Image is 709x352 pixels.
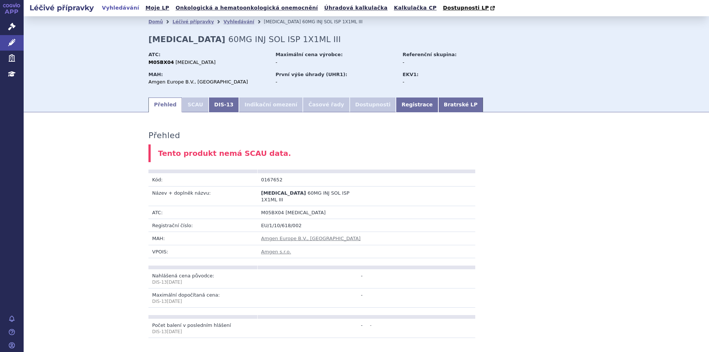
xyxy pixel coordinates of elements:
a: Úhradová kalkulačka [322,3,390,13]
a: DIS-13 [209,98,239,112]
span: [MEDICAL_DATA] [175,59,216,65]
div: Tento produkt nemá SCAU data. [148,144,584,163]
div: - [403,79,486,85]
td: - [257,269,366,288]
span: [DATE] [167,299,182,304]
a: Léčivé přípravky [172,19,214,24]
td: - [257,288,366,307]
td: Počet balení v posledním hlášení [148,319,257,338]
div: - [275,79,395,85]
span: 60MG INJ SOL ISP 1X1ML III [302,19,363,24]
a: Kalkulačka CP [392,3,439,13]
a: Domů [148,19,163,24]
td: MAH: [148,232,257,245]
td: Kód: [148,173,257,186]
div: - [403,59,486,66]
a: Vyhledávání [223,19,254,24]
a: Registrace [396,98,438,112]
strong: První výše úhrady (UHR1): [275,72,347,77]
td: Název + doplněk názvu: [148,186,257,206]
p: DIS-13 [152,279,254,286]
h2: Léčivé přípravky [24,3,100,13]
strong: ATC: [148,52,161,57]
h3: Přehled [148,131,180,140]
span: Dostupnosti LP [443,5,489,11]
strong: Referenční skupina: [403,52,456,57]
span: [MEDICAL_DATA] [285,210,326,215]
span: [DATE] [167,329,182,334]
strong: M05BX04 [148,59,174,65]
p: DIS-13 [152,298,254,305]
a: Amgen s.r.o. [261,249,291,254]
strong: [MEDICAL_DATA] [148,35,225,44]
a: Onkologická a hematoonkologická onemocnění [173,3,320,13]
td: Registrační číslo: [148,219,257,232]
td: Nahlášená cena původce: [148,269,257,288]
a: Bratrské LP [438,98,483,112]
div: Amgen Europe B.V., [GEOGRAPHIC_DATA] [148,79,268,85]
span: 60MG INJ SOL ISP 1X1ML III [261,190,349,202]
strong: EKV1: [403,72,418,77]
td: ATC: [148,206,257,219]
span: [MEDICAL_DATA] [264,19,301,24]
td: 0167652 [257,173,366,186]
td: Maximální dopočítaná cena: [148,288,257,307]
td: EU/1/10/618/002 [257,219,475,232]
span: M05BX04 [261,210,284,215]
a: Moje LP [143,3,171,13]
strong: Maximální cena výrobce: [275,52,343,57]
span: [DATE] [167,280,182,285]
span: 60MG INJ SOL ISP 1X1ML III [228,35,341,44]
strong: MAH: [148,72,163,77]
a: Přehled [148,98,182,112]
a: Vyhledávání [100,3,141,13]
td: VPOIS: [148,245,257,258]
a: Dostupnosti LP [441,3,499,13]
span: [MEDICAL_DATA] [261,190,306,196]
a: Amgen Europe B.V., [GEOGRAPHIC_DATA] [261,236,360,241]
td: - [366,319,475,338]
p: DIS-13 [152,329,254,335]
div: - [275,59,395,66]
td: - [257,319,366,338]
